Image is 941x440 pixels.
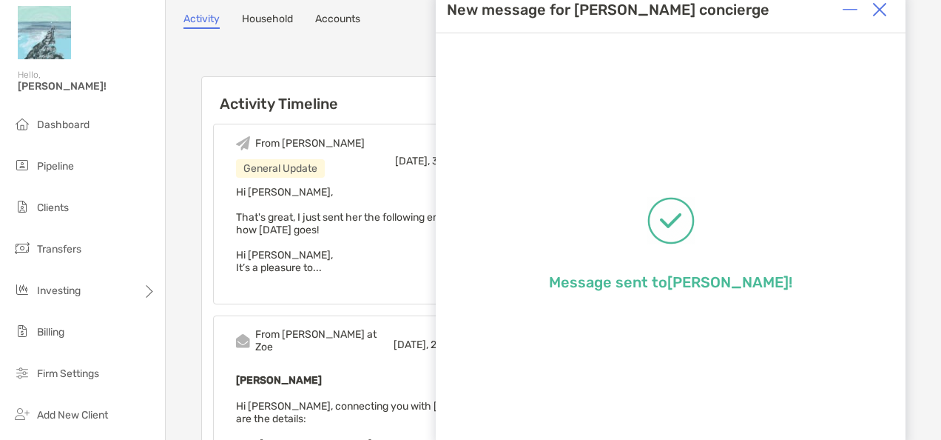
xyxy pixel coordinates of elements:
[13,115,31,133] img: dashboard icon
[13,364,31,381] img: firm-settings icon
[18,80,156,93] span: [PERSON_NAME]!
[255,328,394,353] div: From [PERSON_NAME] at Zoe
[236,136,250,150] img: Event icon
[13,322,31,340] img: billing icon
[18,6,71,59] img: Zoe Logo
[395,155,430,167] span: [DATE],
[183,13,220,29] a: Activity
[255,137,365,150] div: From [PERSON_NAME]
[647,197,695,244] img: Message successfully sent
[37,119,90,131] span: Dashboard
[315,13,360,29] a: Accounts
[432,155,487,167] span: 3:27 PM MD
[13,239,31,257] img: transfers icon
[236,159,325,178] div: General Update
[236,334,250,348] img: Event icon
[37,201,69,214] span: Clients
[37,326,64,339] span: Billing
[37,284,81,297] span: Investing
[202,77,580,113] h6: Activity Timeline
[242,13,293,29] a: Household
[37,160,74,173] span: Pipeline
[236,374,322,387] b: [PERSON_NAME]
[13,405,31,423] img: add_new_client icon
[37,243,81,256] span: Transfers
[843,2,857,17] img: Expand or collapse
[13,156,31,174] img: pipeline icon
[236,186,535,274] span: Hi [PERSON_NAME], That's great, I just sent her the following email, - I'll let you know how [DAT...
[872,2,887,17] img: Close
[394,339,428,351] span: [DATE],
[37,367,99,380] span: Firm Settings
[13,198,31,216] img: clients icon
[37,409,108,421] span: Add New Client
[447,1,769,19] div: New message for [PERSON_NAME] concierge
[431,339,487,351] span: 2:42 PM MD
[13,281,31,299] img: investing icon
[549,273,792,291] p: Message sent to [PERSON_NAME] !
